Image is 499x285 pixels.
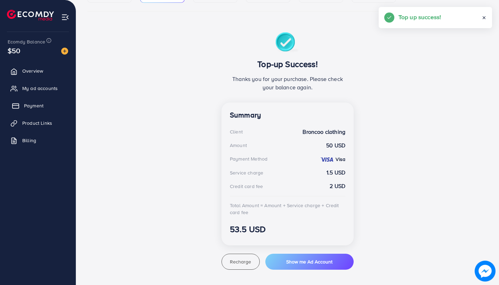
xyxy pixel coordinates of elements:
span: Overview [22,67,43,74]
strong: 50 USD [326,141,345,149]
h5: Top up success! [399,13,441,22]
a: Product Links [5,116,71,130]
h3: 53.5 USD [230,224,345,234]
img: image [61,48,68,55]
div: Credit card fee [230,183,263,190]
span: $50 [6,43,22,58]
img: image [475,261,496,282]
strong: 2 USD [330,182,345,190]
button: Show me Ad Account [265,254,354,270]
span: Ecomdy Balance [8,38,45,45]
img: logo [7,10,54,21]
a: Overview [5,64,71,78]
button: Recharge [222,254,260,270]
h4: Summary [230,111,345,120]
img: menu [61,13,69,21]
p: Thanks you for your purchase. Please check your balance again. [230,75,345,91]
a: Billing [5,133,71,147]
strong: Visa [336,156,345,163]
div: Total Amount = Amount + Service charge + Credit card fee [230,202,345,216]
div: Payment Method [230,155,267,162]
strong: Broncoo clothing [303,128,345,136]
span: My ad accounts [22,85,58,92]
span: Show me Ad Account [286,258,332,265]
h3: Top-up Success! [230,59,345,69]
span: Product Links [22,120,52,127]
span: Payment [24,102,43,109]
a: My ad accounts [5,81,71,95]
span: Recharge [230,258,251,265]
div: Amount [230,142,247,149]
a: Payment [5,99,71,113]
img: credit [320,157,334,162]
img: success [275,32,300,54]
span: Billing [22,137,36,144]
div: Service charge [230,169,263,176]
div: Client [230,128,243,135]
strong: 1.5 USD [327,169,345,177]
